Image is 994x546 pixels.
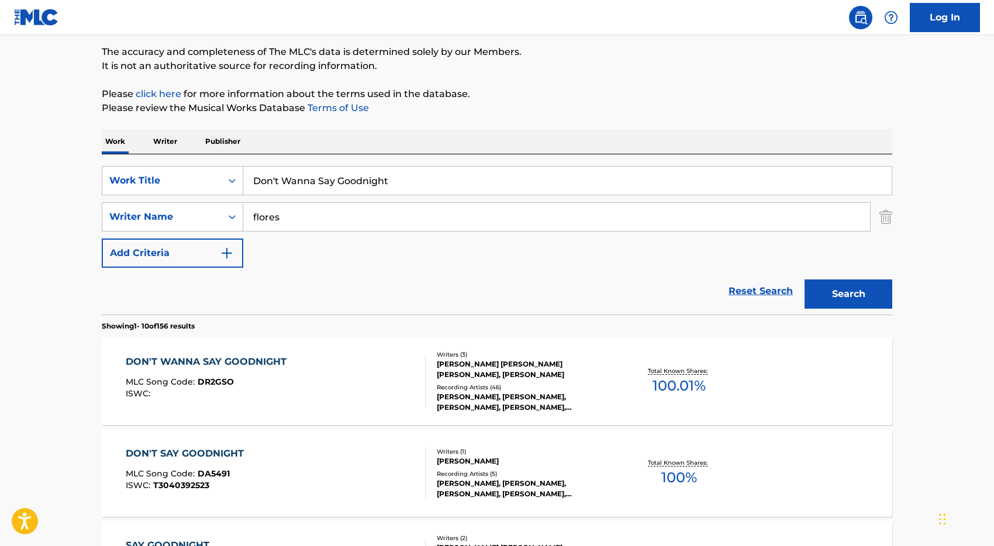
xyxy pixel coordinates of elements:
[305,102,369,113] a: Terms of Use
[102,101,892,115] p: Please review the Musical Works Database
[126,480,153,490] span: ISWC :
[102,129,129,154] p: Work
[126,376,198,387] span: MLC Song Code :
[723,278,799,304] a: Reset Search
[109,174,215,188] div: Work Title
[437,383,613,392] div: Recording Artists ( 46 )
[126,468,198,479] span: MLC Song Code :
[102,239,243,268] button: Add Criteria
[198,468,230,479] span: DA5491
[879,202,892,231] img: Delete Criterion
[653,375,706,396] span: 100.01 %
[648,367,710,375] p: Total Known Shares:
[648,458,710,467] p: Total Known Shares:
[109,210,215,224] div: Writer Name
[126,447,250,461] div: DON'T SAY GOODNIGHT
[202,129,244,154] p: Publisher
[102,166,892,315] form: Search Form
[805,279,892,309] button: Search
[437,456,613,466] div: [PERSON_NAME]
[102,429,892,517] a: DON'T SAY GOODNIGHTMLC Song Code:DA5491ISWC:T3040392523Writers (1)[PERSON_NAME]Recording Artists ...
[879,6,903,29] div: Help
[102,59,892,73] p: It is not an authoritative source for recording information.
[126,388,153,399] span: ISWC :
[437,478,613,499] div: [PERSON_NAME], [PERSON_NAME], [PERSON_NAME], [PERSON_NAME], [PERSON_NAME]
[102,337,892,425] a: DON'T WANNA SAY GOODNIGHTMLC Song Code:DR2GSOISWC:Writers (3)[PERSON_NAME] [PERSON_NAME] [PERSON_...
[150,129,181,154] p: Writer
[198,376,234,387] span: DR2GSO
[102,87,892,101] p: Please for more information about the terms used in the database.
[153,480,209,490] span: T3040392523
[220,246,234,260] img: 9d2ae6d4665cec9f34b9.svg
[437,392,613,413] div: [PERSON_NAME], [PERSON_NAME], [PERSON_NAME], [PERSON_NAME], [PERSON_NAME]
[437,447,613,456] div: Writers ( 1 )
[939,502,946,537] div: Drag
[102,321,195,331] p: Showing 1 - 10 of 156 results
[661,467,697,488] span: 100 %
[437,359,613,380] div: [PERSON_NAME] [PERSON_NAME] [PERSON_NAME], [PERSON_NAME]
[14,9,59,26] img: MLC Logo
[126,355,292,369] div: DON'T WANNA SAY GOODNIGHT
[854,11,868,25] img: search
[437,469,613,478] div: Recording Artists ( 5 )
[884,11,898,25] img: help
[849,6,872,29] a: Public Search
[936,490,994,546] iframe: Chat Widget
[437,534,613,542] div: Writers ( 2 )
[136,88,181,99] a: click here
[102,45,892,59] p: The accuracy and completeness of The MLC's data is determined solely by our Members.
[437,350,613,359] div: Writers ( 3 )
[910,3,980,32] a: Log In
